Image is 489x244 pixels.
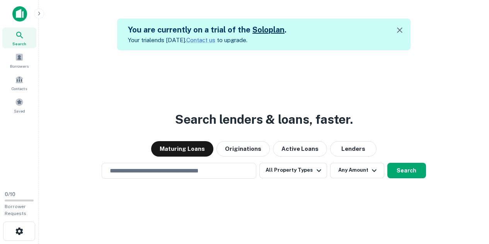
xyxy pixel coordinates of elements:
[330,163,384,178] button: Any Amount
[12,6,27,22] img: capitalize-icon.png
[2,50,36,71] a: Borrowers
[5,191,15,197] span: 0 / 10
[2,27,36,48] a: Search
[175,110,353,129] h3: Search lenders & loans, faster.
[259,163,327,178] button: All Property Types
[186,37,215,43] a: Contact us
[5,204,26,216] span: Borrower Requests
[450,182,489,219] iframe: Chat Widget
[151,141,213,157] button: Maturing Loans
[10,63,29,69] span: Borrowers
[12,85,27,92] span: Contacts
[273,141,327,157] button: Active Loans
[2,72,36,93] a: Contacts
[12,41,26,47] span: Search
[14,108,25,114] span: Saved
[252,25,285,34] a: Soloplan
[2,95,36,116] a: Saved
[128,24,286,36] h5: You are currently on a trial of the .
[330,141,377,157] button: Lenders
[387,163,426,178] button: Search
[216,141,270,157] button: Originations
[128,36,286,45] p: Your trial ends [DATE]. to upgrade.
